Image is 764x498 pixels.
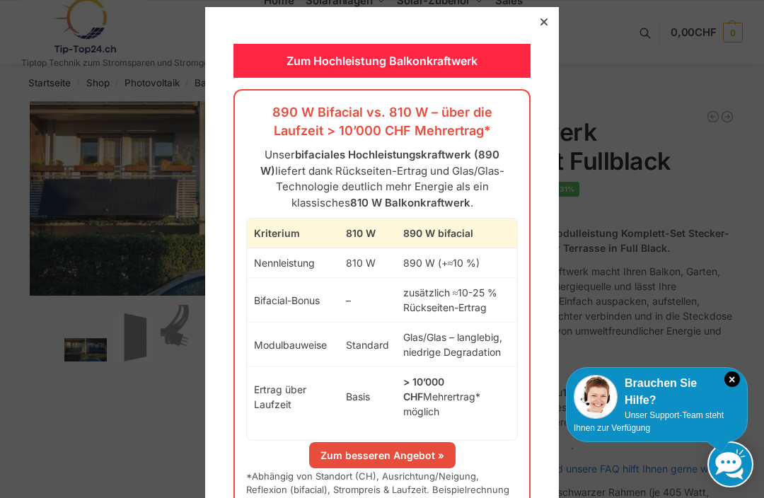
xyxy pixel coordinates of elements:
[724,371,740,387] i: Schließen
[396,219,517,248] th: 890 W bifacial
[339,278,396,323] td: –
[403,376,444,403] strong: > 10’000 CHF
[339,248,396,278] td: 810 W
[339,367,396,427] td: Basis
[247,219,339,248] th: Kriterium
[247,248,339,278] td: Nennleistung
[246,103,518,140] h3: 890 W Bifacial vs. 810 W – über die Laufzeit > 10’000 CHF Mehrertrag*
[396,278,517,323] td: zusätzlich ≈10-25 % Rückseiten-Ertrag
[350,196,470,209] strong: 810 W Balkonkraftwerk
[574,375,618,419] img: Customer service
[247,367,339,427] td: Ertrag über Laufzeit
[396,248,517,278] td: 890 W (+≈10 %)
[339,219,396,248] th: 810 W
[396,323,517,367] td: Glas/Glas – langlebig, niedrige Degradation
[260,148,500,178] strong: bifaciales Hochleistungskraftwerk (890 W)
[246,147,518,211] p: Unser liefert dank Rückseiten-Ertrag und Glas/Glas-Technologie deutlich mehr Energie als ein klas...
[247,278,339,323] td: Bifacial-Bonus
[339,323,396,367] td: Standard
[309,442,456,468] a: Zum besseren Angebot »
[574,410,724,433] span: Unser Support-Team steht Ihnen zur Verfügung
[247,323,339,367] td: Modulbauweise
[574,375,740,409] div: Brauchen Sie Hilfe?
[233,44,531,78] div: Zum Hochleistung Balkonkraftwerk
[396,367,517,427] td: Mehrertrag* möglich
